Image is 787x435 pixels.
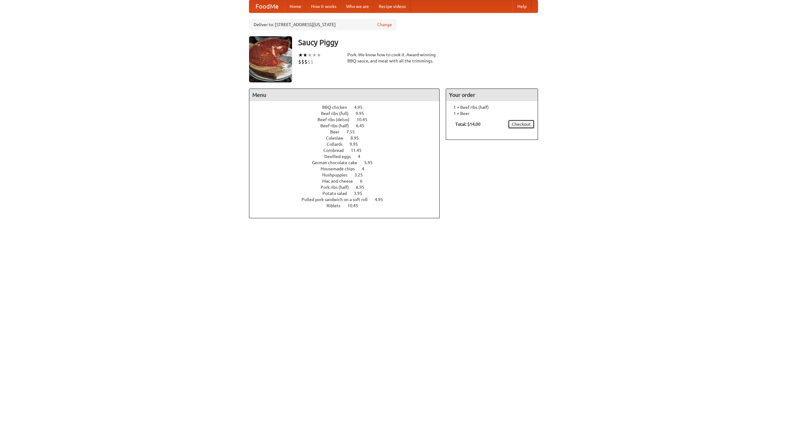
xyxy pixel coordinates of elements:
span: 4.95 [375,197,389,202]
li: ★ [312,52,317,58]
li: ★ [303,52,307,58]
li: $ [301,58,304,65]
span: Collards [327,142,349,147]
div: Pork. We know how to cook it. Award-winning BBQ sauce, and meat with all the trimmings. [347,52,440,64]
li: 1 × Beer [449,110,535,117]
a: Beef ribs (full) 9.95 [321,111,375,116]
span: Beer [330,129,346,134]
li: 1 × Beef ribs (half) [449,104,535,110]
span: Mac and cheese [322,179,359,184]
div: Deliver to: [STREET_ADDRESS][US_STATE] [249,19,397,30]
a: Devilled eggs 4 [324,154,372,159]
a: Collards 9.95 [327,142,369,147]
a: Housemade chips 4 [321,166,376,171]
li: $ [307,58,310,65]
a: Riblets 10.45 [326,203,370,208]
li: ★ [307,52,312,58]
a: FoodMe [249,0,285,13]
img: angular.jpg [249,36,292,82]
span: Cornbread [323,148,350,153]
a: Cornbread 11.45 [323,148,373,153]
a: BBQ chicken 4.95 [322,105,374,110]
h3: Saucy Piggy [298,36,538,49]
span: Coleslaw [326,136,350,140]
span: 7.55 [346,129,361,134]
span: 5.95 [364,160,379,165]
span: 6.95 [356,185,370,190]
span: BBQ chicken [322,105,353,110]
span: 4 [358,154,366,159]
li: ★ [317,52,321,58]
span: Beef ribs (full) [321,111,355,116]
span: 4 [362,166,370,171]
li: ★ [298,52,303,58]
a: Pork ribs (half) 6.95 [321,185,376,190]
a: Coleslaw 8.95 [326,136,370,140]
h4: Your order [446,89,538,101]
a: Potato salad 3.95 [322,191,374,196]
h4: Menu [249,89,439,101]
li: $ [298,58,301,65]
span: 9.95 [356,111,370,116]
b: Total: $14.00 [455,122,481,127]
a: Who we are [341,0,374,13]
a: Beef ribs (half) 6.45 [320,123,376,128]
a: Home [285,0,306,13]
a: Checkout [508,120,535,129]
span: Pork ribs (half) [321,185,355,190]
a: How it works [306,0,341,13]
span: Pulled pork sandwich on a soft roll [302,197,374,202]
a: Pulled pork sandwich on a soft roll 4.95 [302,197,394,202]
li: $ [310,58,314,65]
span: 6.45 [356,123,370,128]
span: 11.45 [351,148,368,153]
span: German chocolate cake [312,160,363,165]
span: Beef ribs (delux) [318,117,356,122]
span: 6 [360,179,369,184]
span: 3.95 [354,191,368,196]
span: Potato salad [322,191,353,196]
a: German chocolate cake 5.95 [312,160,384,165]
span: 9.95 [350,142,364,147]
span: Hushpuppies [322,172,354,177]
a: Help [512,0,532,13]
a: Beef ribs (delux) 10.45 [318,117,379,122]
a: Beer 7.55 [330,129,366,134]
span: 4.95 [354,105,369,110]
span: 10.45 [347,203,364,208]
span: Housemade chips [321,166,361,171]
a: Change [377,22,392,28]
span: 8.95 [350,136,365,140]
a: Recipe videos [374,0,411,13]
span: Devilled eggs [324,154,357,159]
span: 3.25 [354,172,369,177]
span: 10.45 [357,117,374,122]
span: Beef ribs (half) [320,123,355,128]
li: $ [304,58,307,65]
a: Mac and cheese 6 [322,179,374,184]
span: Riblets [326,203,346,208]
a: Hushpuppies 3.25 [322,172,374,177]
